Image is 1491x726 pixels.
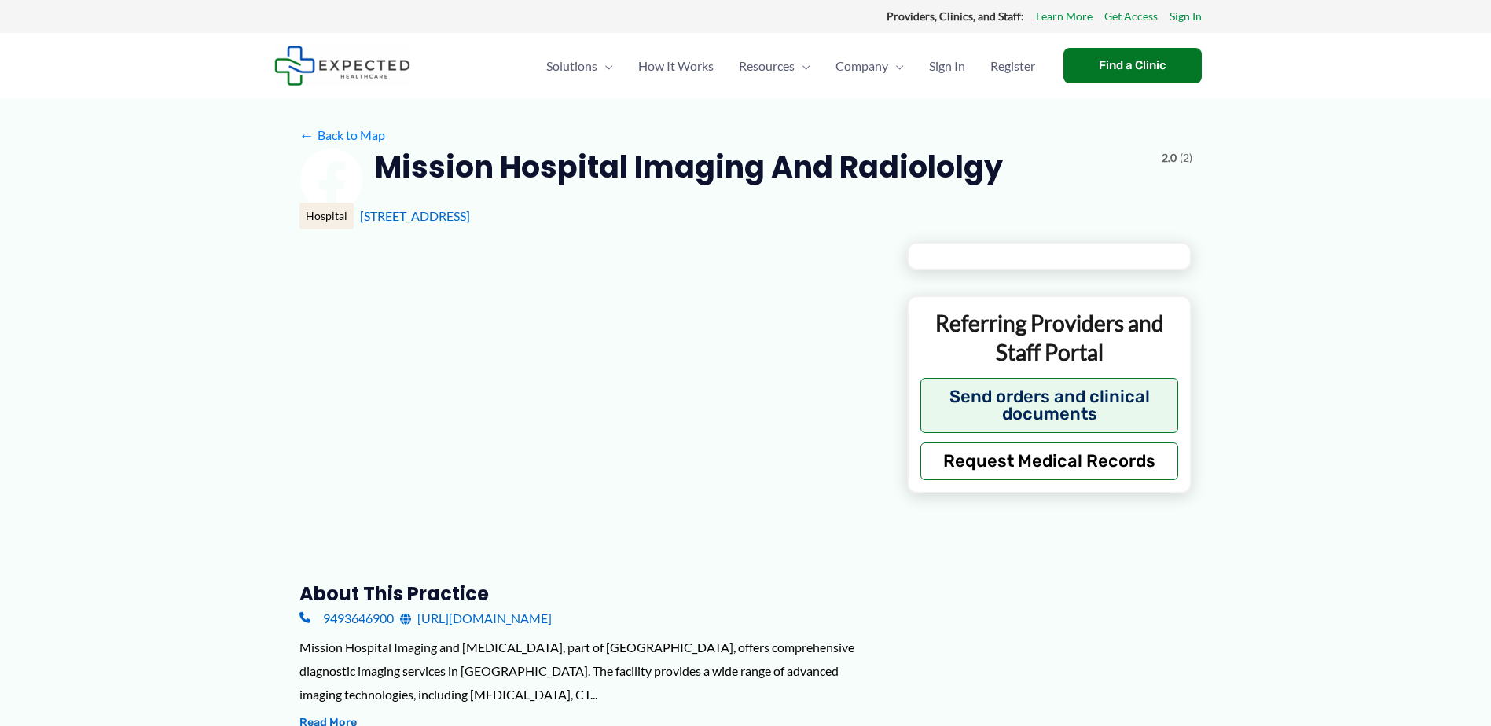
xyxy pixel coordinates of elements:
div: Hospital [299,203,354,229]
a: [URL][DOMAIN_NAME] [400,607,552,630]
h2: Mission Hospital Imaging and Radiololgy [375,148,1003,186]
a: CompanyMenu Toggle [823,38,916,93]
a: ←Back to Map [299,123,385,147]
a: Sign In [1170,6,1202,27]
a: [STREET_ADDRESS] [360,208,470,223]
a: Find a Clinic [1063,48,1202,83]
span: 2.0 [1162,148,1177,168]
a: ResourcesMenu Toggle [726,38,823,93]
span: ← [299,127,314,142]
p: Referring Providers and Staff Portal [920,309,1179,366]
a: 9493646900 [299,607,394,630]
span: Menu Toggle [795,38,810,93]
strong: Providers, Clinics, and Staff: [887,9,1024,23]
nav: Primary Site Navigation [534,38,1048,93]
span: How It Works [638,38,714,93]
span: Menu Toggle [888,38,904,93]
a: How It Works [626,38,726,93]
span: Solutions [546,38,597,93]
span: Menu Toggle [597,38,613,93]
a: SolutionsMenu Toggle [534,38,626,93]
span: Sign In [929,38,965,93]
div: Mission Hospital Imaging and [MEDICAL_DATA], part of [GEOGRAPHIC_DATA], offers comprehensive diag... [299,636,882,706]
span: Register [990,38,1035,93]
h3: About this practice [299,581,882,606]
img: Expected Healthcare Logo - side, dark font, small [274,46,410,86]
button: Send orders and clinical documents [920,378,1179,433]
span: (2) [1180,148,1192,168]
a: Get Access [1104,6,1158,27]
span: Company [835,38,888,93]
button: Request Medical Records [920,442,1179,480]
a: Sign In [916,38,978,93]
a: Learn More [1036,6,1093,27]
span: Resources [739,38,795,93]
a: Register [978,38,1048,93]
